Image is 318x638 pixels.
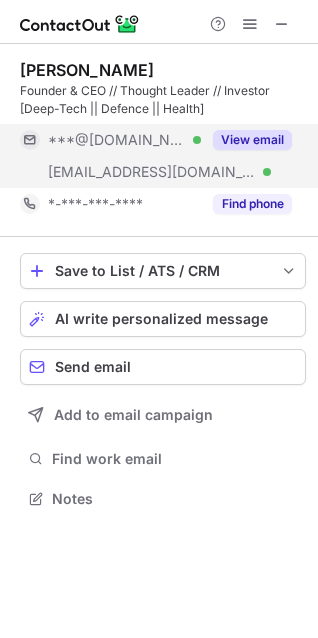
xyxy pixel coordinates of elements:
button: Reveal Button [213,194,292,214]
span: Find work email [52,450,298,468]
div: Save to List / ATS / CRM [55,263,271,279]
button: Send email [20,349,306,385]
span: Send email [55,359,131,375]
span: AI write personalized message [55,311,268,327]
span: [EMAIL_ADDRESS][DOMAIN_NAME] [48,163,256,181]
button: Find work email [20,445,306,473]
span: Notes [52,490,298,508]
span: ***@[DOMAIN_NAME] [48,131,186,149]
button: save-profile-one-click [20,253,306,289]
button: Notes [20,485,306,513]
div: Founder & CEO // Thought Leader // Investor [Deep-Tech || Defence || Health] [20,82,306,118]
span: Add to email campaign [54,407,213,423]
button: AI write personalized message [20,301,306,337]
div: [PERSON_NAME] [20,60,154,80]
img: ContactOut v5.3.10 [20,12,140,36]
button: Add to email campaign [20,397,306,433]
button: Reveal Button [213,130,292,150]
